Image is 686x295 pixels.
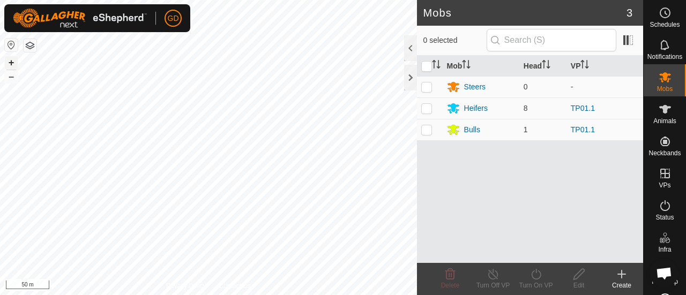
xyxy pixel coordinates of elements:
[441,282,460,289] span: Delete
[5,39,18,51] button: Reset Map
[432,62,441,70] p-sorticon: Activate to sort
[168,13,179,24] span: GD
[519,56,566,77] th: Head
[464,124,480,135] div: Bulls
[571,104,595,112] a: TP01.1
[423,35,487,46] span: 0 selected
[652,278,678,285] span: Heatmap
[627,5,632,21] span: 3
[524,104,528,112] span: 8
[5,56,18,69] button: +
[566,56,643,77] th: VP
[462,62,471,70] p-sorticon: Activate to sort
[600,281,643,290] div: Create
[580,62,589,70] p-sorticon: Activate to sort
[5,70,18,83] button: –
[443,56,519,77] th: Mob
[650,259,678,288] div: Open chat
[514,281,557,290] div: Turn On VP
[648,150,681,156] span: Neckbands
[464,103,488,114] div: Heifers
[219,281,250,291] a: Contact Us
[487,29,616,51] input: Search (S)
[13,9,147,28] img: Gallagher Logo
[464,81,486,93] div: Steers
[571,125,595,134] a: TP01.1
[653,118,676,124] span: Animals
[24,39,36,52] button: Map Layers
[659,182,670,188] span: VPs
[166,281,206,291] a: Privacy Policy
[658,246,671,253] span: Infra
[657,86,673,92] span: Mobs
[655,214,674,221] span: Status
[524,125,528,134] span: 1
[647,54,682,60] span: Notifications
[557,281,600,290] div: Edit
[472,281,514,290] div: Turn Off VP
[423,6,627,19] h2: Mobs
[566,76,643,97] td: -
[524,82,528,91] span: 0
[650,21,680,28] span: Schedules
[542,62,550,70] p-sorticon: Activate to sort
